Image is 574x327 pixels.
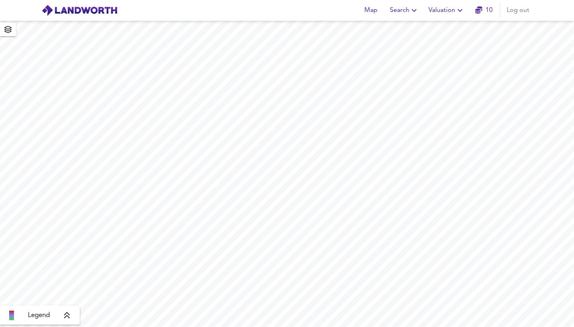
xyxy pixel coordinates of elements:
span: Search [390,5,419,16]
button: Search [387,2,422,18]
button: Log out [503,2,533,18]
button: Valuation [425,2,468,18]
span: Map [361,5,380,16]
img: logo [41,4,118,16]
span: Valuation [429,5,465,16]
span: Log out [507,5,529,16]
span: Legend [28,311,50,320]
a: 10 [475,5,493,16]
button: Map [358,2,383,18]
button: 10 [471,2,497,18]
